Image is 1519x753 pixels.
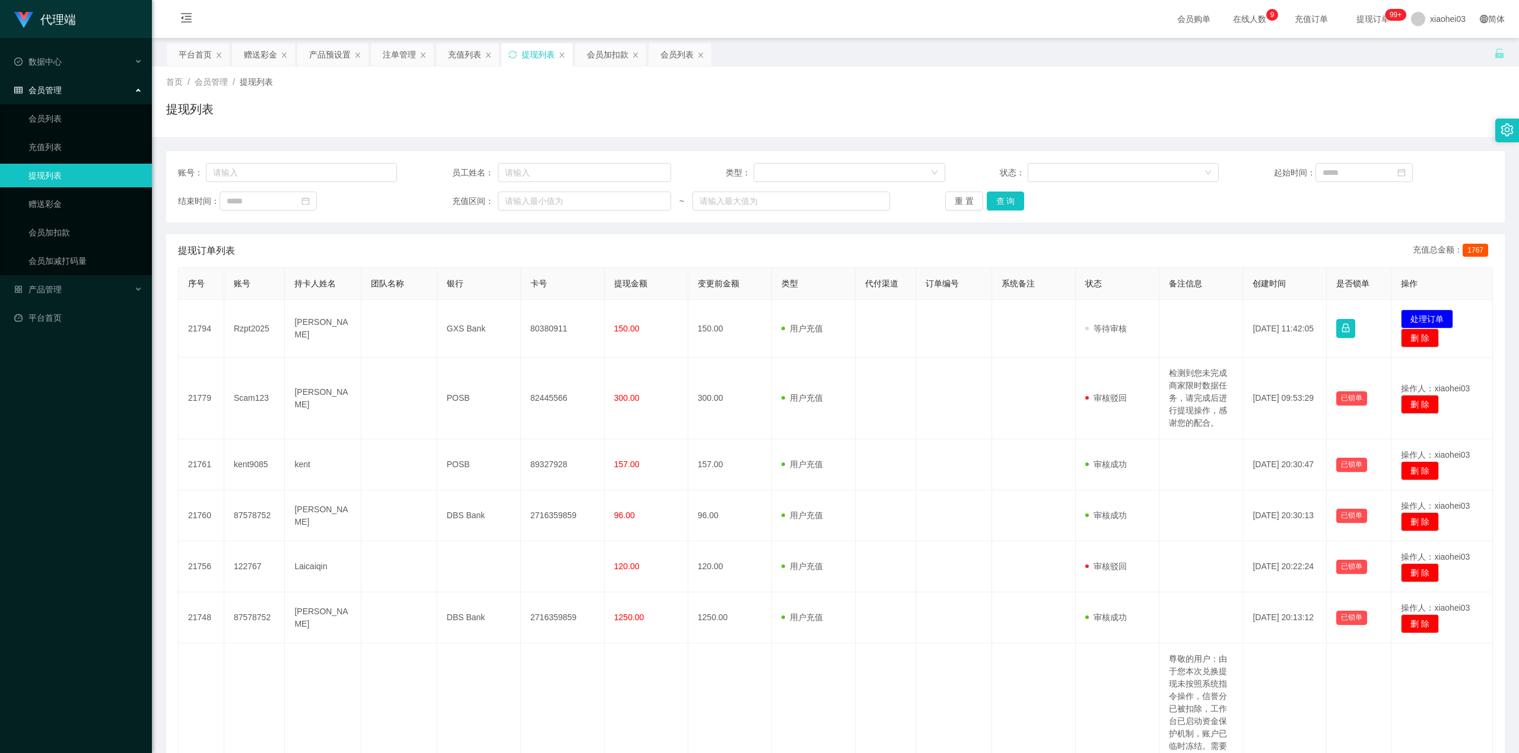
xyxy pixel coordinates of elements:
button: 重 置 [945,192,983,210]
span: 提现订单 [1350,15,1396,23]
span: 用户充值 [781,393,823,403]
span: 在线人数 [1227,15,1272,23]
td: 1250.00 [688,592,772,643]
i: 图标: check-circle-o [14,58,23,66]
td: 87578752 [224,592,285,643]
span: 状态 [1085,279,1102,288]
td: DBS Bank [437,490,521,541]
span: 等待审核 [1085,324,1127,333]
button: 删 除 [1401,395,1439,414]
h1: 代理端 [40,1,76,39]
p: 9 [1270,9,1275,21]
div: 充值总金额： [1413,244,1493,258]
td: 2716359859 [521,490,605,541]
button: 删 除 [1401,614,1439,633]
td: [PERSON_NAME] [285,592,361,643]
img: logo.9652507e.png [14,12,33,28]
span: 操作人：xiaohei03 [1401,450,1470,460]
span: 首页 [166,77,183,87]
i: 图标: close [281,52,288,59]
span: 用户充值 [781,612,823,622]
td: 检测到您未完成商家限时数据任务，请完成后进行提现操作，感谢您的配合。 [1159,358,1243,439]
span: 操作人：xiaohei03 [1401,552,1470,561]
i: 图标: calendar [301,197,310,205]
button: 查 询 [987,192,1025,210]
span: 操作人：xiaohei03 [1401,501,1470,510]
span: 150.00 [614,324,640,333]
span: 审核成功 [1085,612,1127,622]
td: [DATE] 20:30:13 [1243,490,1327,541]
span: 用户充值 [781,460,823,469]
span: 提现列表 [240,77,273,87]
td: 89327928 [521,439,605,490]
div: 注单管理 [383,43,416,66]
button: 删 除 [1401,461,1439,480]
span: 系统备注 [1002,279,1035,288]
span: 操作人：xiaohei03 [1401,384,1470,393]
td: Laicaiqin [285,541,361,592]
input: 请输入最小值为 [498,192,671,210]
span: 账号： [178,167,206,179]
div: 赠送彩金 [244,43,277,66]
span: 创建时间 [1253,279,1286,288]
a: 会员加减打码量 [28,249,142,273]
td: 87578752 [224,490,285,541]
span: 300.00 [614,393,640,403]
input: 请输入 [206,163,398,182]
span: 卡号 [530,279,547,288]
span: 起始时间： [1274,167,1315,179]
span: 用户充值 [781,324,823,333]
span: / [233,77,235,87]
input: 请输入 [498,163,671,182]
td: 157.00 [688,439,772,490]
span: 充值区间： [452,195,498,208]
i: 图标: close [420,52,427,59]
span: 状态： [1000,167,1028,179]
span: 120.00 [614,561,640,571]
span: 操作 [1401,279,1418,288]
td: 21748 [179,592,224,643]
td: 150.00 [688,300,772,358]
td: 300.00 [688,358,772,439]
td: Scam123 [224,358,285,439]
span: ~ [671,195,692,208]
td: 120.00 [688,541,772,592]
a: 会员列表 [28,107,142,130]
a: 会员加扣款 [28,221,142,244]
span: 代付渠道 [865,279,898,288]
td: [PERSON_NAME] [285,490,361,541]
span: 订单编号 [926,279,959,288]
button: 已锁单 [1336,509,1367,523]
td: [DATE] 11:42:05 [1243,300,1327,358]
td: [DATE] 20:13:12 [1243,592,1327,643]
td: 21760 [179,490,224,541]
span: 员工姓名： [452,167,498,179]
span: 提现金额 [614,279,647,288]
td: [DATE] 20:22:24 [1243,541,1327,592]
td: 80380911 [521,300,605,358]
td: 122767 [224,541,285,592]
a: 提现列表 [28,164,142,187]
sup: 1145 [1385,9,1406,21]
div: 充值列表 [448,43,481,66]
td: 21779 [179,358,224,439]
div: 会员加扣款 [587,43,628,66]
a: 图标: dashboard平台首页 [14,306,142,330]
td: 2716359859 [521,592,605,643]
td: 21761 [179,439,224,490]
i: 图标: appstore-o [14,285,23,293]
i: 图标: menu-fold [166,1,206,39]
button: 已锁单 [1336,560,1367,574]
button: 处理订单 [1401,310,1453,328]
i: 图标: unlock [1494,48,1505,59]
span: 操作人：xiaohei03 [1401,603,1470,612]
td: kent [285,439,361,490]
td: 82445566 [521,358,605,439]
td: POSB [437,358,521,439]
i: 图标: table [14,86,23,94]
a: 赠送彩金 [28,192,142,216]
button: 删 除 [1401,563,1439,582]
sup: 8 [1266,9,1278,21]
td: DBS Bank [437,592,521,643]
div: 提现列表 [522,43,555,66]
